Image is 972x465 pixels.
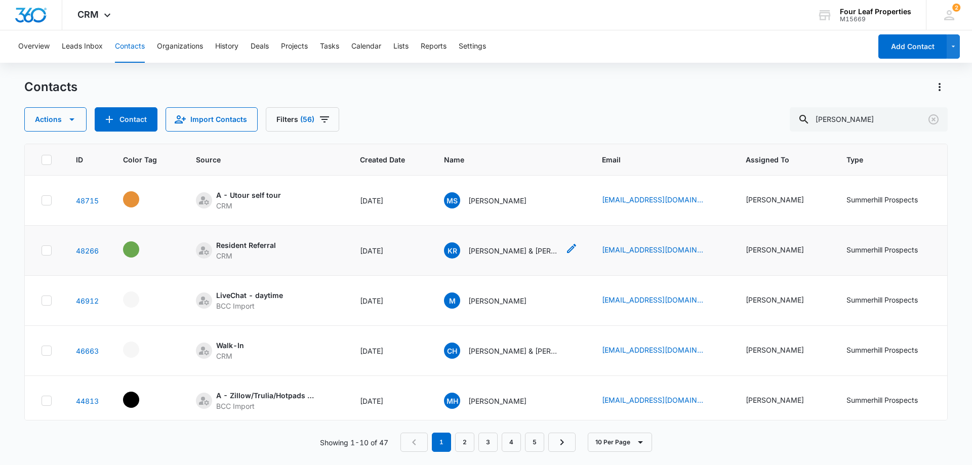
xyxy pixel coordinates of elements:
[281,30,308,63] button: Projects
[166,107,258,132] button: Import Contacts
[455,433,474,452] a: Page 2
[602,395,721,407] div: Email - herrickm705@gmail.com - Select to Edit Field
[846,194,936,206] div: Type - Summerhill Prospects - Select to Edit Field
[76,246,99,255] a: Navigate to contact details page for Kiara Rosario & Michael Fowler
[846,244,918,255] div: Summerhill Prospects
[62,30,103,63] button: Leads Inbox
[196,190,299,211] div: Source - [object Object] - Select to Edit Field
[393,30,409,63] button: Lists
[351,30,381,63] button: Calendar
[76,347,99,355] a: Navigate to contact details page for Courtney Hood & Michael
[444,192,460,208] span: MS
[846,194,918,205] div: Summerhill Prospects
[846,294,936,307] div: Type - Summerhill Prospects - Select to Edit Field
[196,240,294,261] div: Source - [object Object] - Select to Edit Field
[444,292,545,309] div: Name - Michael - Select to Edit Field
[746,194,804,205] div: [PERSON_NAME]
[196,290,301,311] div: Source - [object Object] - Select to Edit Field
[216,340,244,351] div: Walk-In
[123,241,157,258] div: - - Select to Edit Field
[216,200,281,211] div: CRM
[746,345,804,355] div: [PERSON_NAME]
[459,30,486,63] button: Settings
[444,343,578,359] div: Name - Courtney Hood & Michael - Select to Edit Field
[196,390,336,411] div: Source - [object Object] - Select to Edit Field
[468,245,559,256] p: [PERSON_NAME] & [PERSON_NAME]
[502,433,521,452] a: Page 4
[360,195,420,206] div: [DATE]
[840,8,911,16] div: account name
[746,294,822,307] div: Assigned To - Kelly Mursch - Select to Edit Field
[77,9,99,20] span: CRM
[216,301,283,311] div: BCC Import
[746,194,822,206] div: Assigned To - Adam Schoenborn - Select to Edit Field
[196,154,321,165] span: Source
[216,240,276,250] div: Resident Referral
[76,196,99,205] a: Navigate to contact details page for Michael Smith
[602,244,703,255] a: [EMAIL_ADDRESS][DOMAIN_NAME]
[444,242,460,259] span: KR
[952,4,960,12] div: notifications count
[602,244,721,257] div: Email - commercialbreak94@gmail.com - Select to Edit Field
[602,294,721,307] div: Email - savianom@yahoo.com - Select to Edit Field
[548,433,576,452] a: Next Page
[746,395,822,407] div: Assigned To - Kelly Mursch - Select to Edit Field
[602,194,703,205] a: [EMAIL_ADDRESS][DOMAIN_NAME]
[846,395,936,407] div: Type - Summerhill Prospects - Select to Edit Field
[602,345,721,357] div: Email - nolovehood777@gmail.com - Select to Edit Field
[602,345,703,355] a: [EMAIL_ADDRESS][DOMAIN_NAME]
[360,154,405,165] span: Created Date
[266,107,339,132] button: Filters
[846,345,918,355] div: Summerhill Prospects
[216,250,276,261] div: CRM
[588,433,652,452] button: 10 Per Page
[24,107,87,132] button: Actions
[123,191,157,207] div: - - Select to Edit Field
[444,242,578,259] div: Name - Kiara Rosario & Michael Fowler - Select to Edit Field
[123,154,157,165] span: Color Tag
[360,346,420,356] div: [DATE]
[468,295,526,306] p: [PERSON_NAME]
[846,395,918,405] div: Summerhill Prospects
[360,295,420,306] div: [DATE]
[746,395,804,405] div: [PERSON_NAME]
[320,30,339,63] button: Tasks
[952,4,960,12] span: 2
[525,433,544,452] a: Page 5
[216,190,281,200] div: A - Utour self tour
[602,194,721,206] div: Email - smithm63@icloud.com - Select to Edit Field
[123,392,157,408] div: - - Select to Edit Field
[878,34,947,59] button: Add Contact
[444,393,460,409] span: MH
[746,294,804,305] div: [PERSON_NAME]
[216,351,244,361] div: CRM
[746,244,804,255] div: [PERSON_NAME]
[76,154,84,165] span: ID
[602,395,703,405] a: [EMAIL_ADDRESS][DOMAIN_NAME]
[746,244,822,257] div: Assigned To - Kelly Mursch - Select to Edit Field
[468,396,526,406] p: [PERSON_NAME]
[18,30,50,63] button: Overview
[360,396,420,406] div: [DATE]
[746,345,822,357] div: Assigned To - Kelly Mursch - Select to Edit Field
[115,30,145,63] button: Contacts
[444,343,460,359] span: CH
[196,340,262,361] div: Source - [object Object] - Select to Edit Field
[840,16,911,23] div: account id
[468,346,559,356] p: [PERSON_NAME] & [PERSON_NAME]
[468,195,526,206] p: [PERSON_NAME]
[602,294,703,305] a: [EMAIL_ADDRESS][DOMAIN_NAME]
[444,393,545,409] div: Name - Michaela Herrick - Select to Edit Field
[360,245,420,256] div: [DATE]
[76,397,99,405] a: Navigate to contact details page for Michaela Herrick
[444,154,563,165] span: Name
[846,244,936,257] div: Type - Summerhill Prospects - Select to Edit Field
[846,345,936,357] div: Type - Summerhill Prospects - Select to Edit Field
[432,433,451,452] em: 1
[478,433,498,452] a: Page 3
[216,290,283,301] div: LiveChat - daytime
[602,154,707,165] span: Email
[421,30,447,63] button: Reports
[216,390,317,401] div: A - Zillow/Trulia/Hotpads Rent Connect
[444,292,460,309] span: M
